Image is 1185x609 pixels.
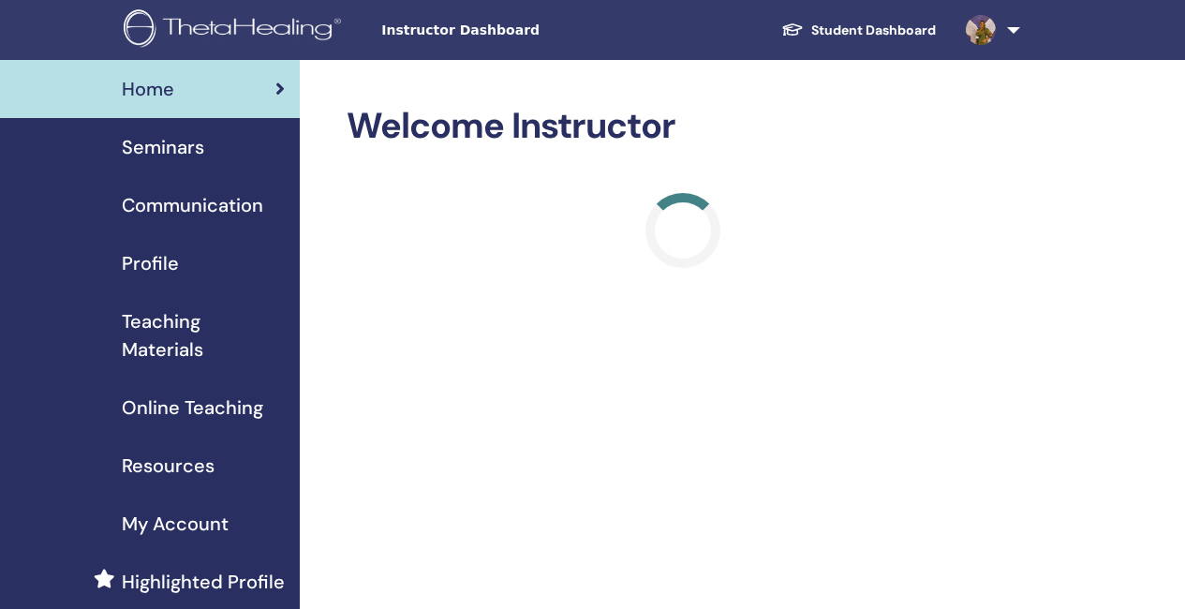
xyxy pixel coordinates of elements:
span: Instructor Dashboard [381,21,662,40]
span: Resources [122,452,215,480]
span: Profile [122,249,179,277]
img: graduation-cap-white.svg [781,22,804,37]
span: Seminars [122,133,204,161]
a: Student Dashboard [766,13,951,48]
h2: Welcome Instructor [347,105,1020,148]
span: Online Teaching [122,394,263,422]
span: Teaching Materials [122,307,285,364]
img: default.jpg [966,15,996,45]
span: Highlighted Profile [122,568,285,596]
span: Home [122,75,174,103]
img: logo.png [124,9,348,52]
span: My Account [122,510,229,538]
span: Communication [122,191,263,219]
